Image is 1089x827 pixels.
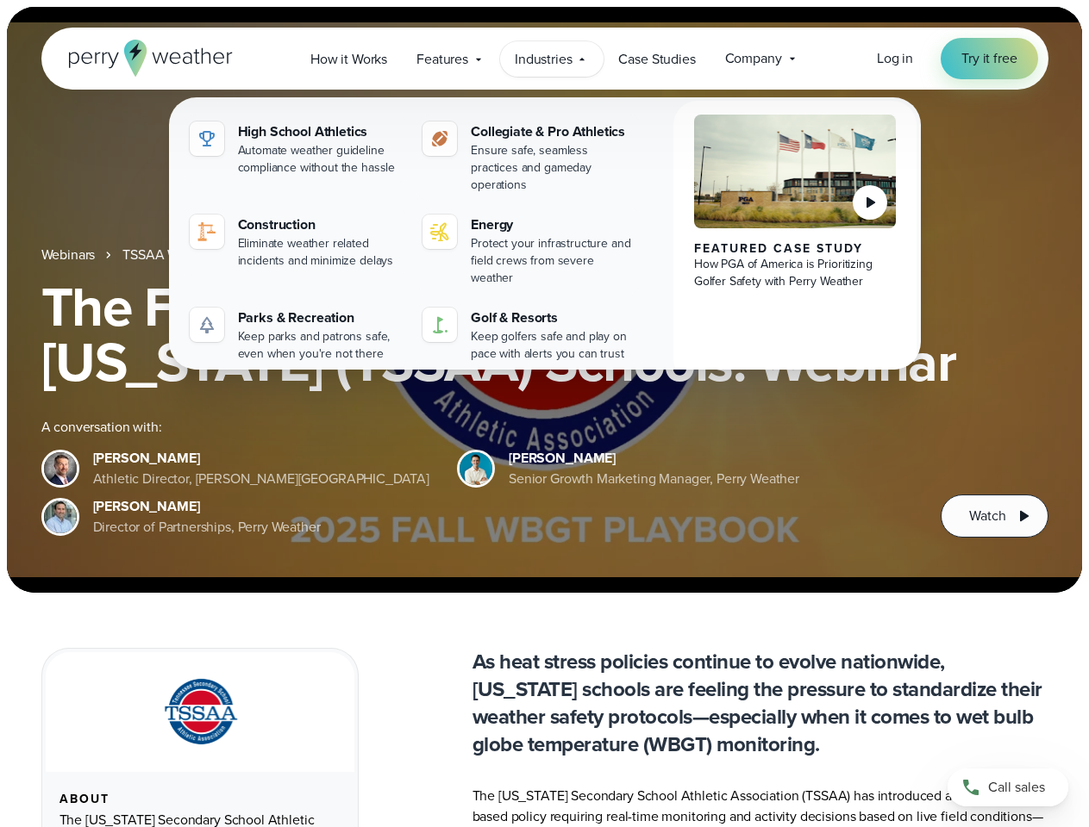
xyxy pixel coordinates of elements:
a: TSSAA WBGT Fall Playbook [122,245,286,265]
a: Parks & Recreation Keep parks and patrons safe, even when you're not there [183,301,410,370]
button: Watch [941,494,1048,538]
div: Keep parks and patrons safe, even when you're not there [238,328,403,363]
div: How PGA of America is Prioritizing Golfer Safety with Perry Weather [694,256,897,290]
img: highschool-icon.svg [197,128,217,149]
img: golf-iconV2.svg [429,314,450,335]
a: PGA of America, Frisco Campus Featured Case Study How PGA of America is Prioritizing Golfer Safet... [673,101,917,383]
span: Company [725,48,782,69]
span: Industries [515,49,572,70]
a: Log in [877,48,913,69]
img: Jeff Wood [44,501,77,533]
a: Golf & Resorts Keep golfers safe and play on pace with alerts you can trust [416,301,642,370]
div: Energy [471,215,635,235]
a: construction perry weather Construction Eliminate weather related incidents and minimize delays [183,208,410,277]
div: Construction [238,215,403,235]
span: Log in [877,48,913,68]
a: Call sales [948,768,1068,806]
img: Brian Wyatt [44,452,77,485]
span: Call sales [988,777,1045,798]
span: Try it free [961,48,1017,69]
img: parks-icon-grey.svg [197,314,217,335]
img: construction perry weather [197,221,217,242]
div: Parks & Recreation [238,308,403,328]
h1: The Fall WBGT Playbook for [US_STATE] (TSSAA) Schools: Webinar [41,279,1048,389]
div: Ensure safe, seamless practices and gameday operations [471,142,635,194]
a: How it Works [296,41,402,77]
div: About [59,793,341,806]
div: [PERSON_NAME] [509,448,799,469]
div: Senior Growth Marketing Manager, Perry Weather [509,469,799,489]
img: TSSAA-Tennessee-Secondary-School-Athletic-Association.svg [142,673,258,751]
div: Collegiate & Pro Athletics [471,121,635,142]
div: [PERSON_NAME] [93,448,430,469]
div: Protect your infrastructure and field crews from severe weather [471,235,635,287]
a: Energy Protect your infrastructure and field crews from severe weather [416,208,642,294]
img: proathletics-icon@2x-1.svg [429,128,450,149]
span: Case Studies [618,49,695,70]
div: High School Athletics [238,121,403,142]
div: [PERSON_NAME] [93,496,321,517]
a: Collegiate & Pro Athletics Ensure safe, seamless practices and gameday operations [416,115,642,201]
a: Webinars [41,245,96,265]
a: High School Athletics Automate weather guideline compliance without the hassle [183,115,410,183]
span: How it Works [310,49,387,70]
p: As heat stress policies continue to evolve nationwide, [US_STATE] schools are feeling the pressur... [473,648,1048,758]
nav: Breadcrumb [41,245,1048,265]
img: energy-icon@2x-1.svg [429,221,450,242]
img: Spencer Patton, Perry Weather [460,452,492,485]
a: Case Studies [604,41,710,77]
div: Keep golfers safe and play on pace with alerts you can trust [471,328,635,363]
span: Features [416,49,468,70]
div: Director of Partnerships, Perry Weather [93,517,321,538]
span: Watch [969,506,1005,526]
a: Try it free [941,38,1037,79]
div: Featured Case Study [694,242,897,256]
div: Eliminate weather related incidents and minimize delays [238,235,403,270]
img: PGA of America, Frisco Campus [694,115,897,228]
div: A conversation with: [41,417,914,438]
div: Golf & Resorts [471,308,635,328]
div: Automate weather guideline compliance without the hassle [238,142,403,177]
div: Athletic Director, [PERSON_NAME][GEOGRAPHIC_DATA] [93,469,430,489]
